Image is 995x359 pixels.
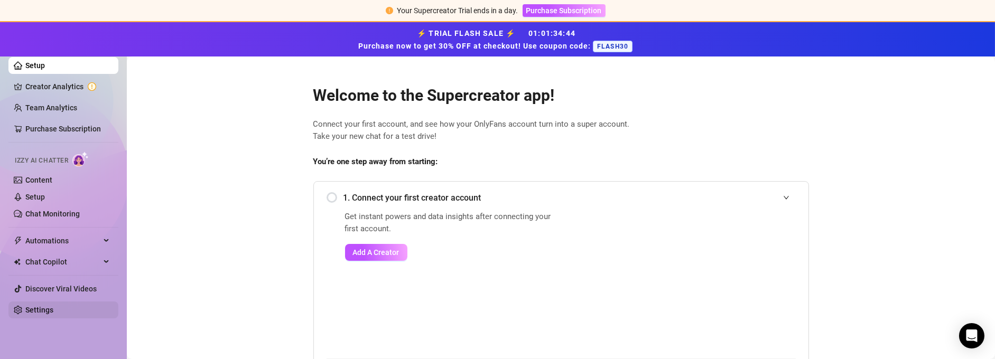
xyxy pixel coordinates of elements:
[25,285,97,293] a: Discover Viral Videos
[358,42,593,50] strong: Purchase now to get 30% OFF at checkout! Use coupon code:
[15,156,68,166] span: Izzy AI Chatter
[783,194,789,201] span: expanded
[526,6,602,15] span: Purchase Subscription
[25,78,110,95] a: Creator Analytics exclamation-circle
[14,237,22,245] span: thunderbolt
[25,103,77,112] a: Team Analytics
[358,29,637,50] strong: ⚡ TRIAL FLASH SALE ⚡
[25,210,80,218] a: Chat Monitoring
[25,193,45,201] a: Setup
[343,191,796,204] span: 1. Connect your first creator account
[327,185,796,211] div: 1. Connect your first creator account
[593,41,633,52] span: FLASH30
[345,244,558,261] a: Add A Creator
[345,211,558,235] span: Get instant powers and data insights after connecting your first account.
[313,118,809,143] span: Connect your first account, and see how your OnlyFans account turn into a super account. Take you...
[584,211,796,346] iframe: Add Creators
[25,253,100,270] span: Chat Copilot
[386,7,393,14] span: exclamation-circle
[72,152,89,167] img: AI Chatter
[25,176,52,184] a: Content
[397,6,518,15] span: Your Supercreator Trial ends in a day.
[25,306,53,314] a: Settings
[353,248,399,257] span: Add A Creator
[25,232,100,249] span: Automations
[25,61,45,70] a: Setup
[528,29,575,37] span: 01 : 01 : 34 : 44
[313,157,438,166] strong: You’re one step away from starting:
[25,125,101,133] a: Purchase Subscription
[313,86,809,106] h2: Welcome to the Supercreator app!
[523,4,606,17] button: Purchase Subscription
[14,258,21,266] img: Chat Copilot
[523,6,606,15] a: Purchase Subscription
[959,323,984,348] div: Open Intercom Messenger
[345,244,407,261] button: Add A Creator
